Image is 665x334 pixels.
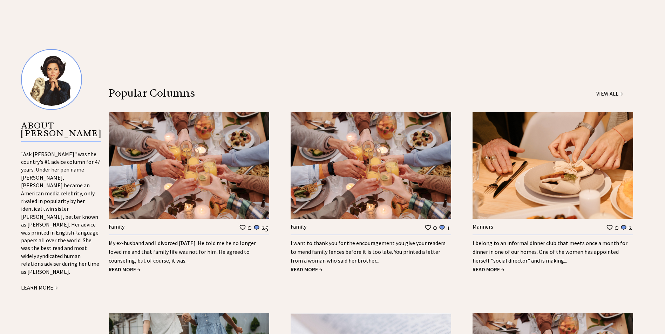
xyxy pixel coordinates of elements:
[253,224,260,231] img: message_round%201.png
[109,239,256,264] a: My ex-husband and I divorced [DATE]. He told me he no longer loved me and that family life was no...
[447,223,450,232] td: 1
[21,150,101,292] div: "Ask [PERSON_NAME]" was the country's #1 advice column for 47 years. Under her pen name [PERSON_N...
[109,89,430,97] div: Popular Columns
[21,284,58,291] a: LEARN MORE →
[21,49,82,110] img: Ann8%20v2%20small.png
[614,223,619,232] td: 0
[473,223,493,230] a: Manners
[628,223,632,232] td: 2
[291,112,451,219] img: family.jpg
[473,112,633,219] img: manners.jpg
[620,224,627,231] img: message_round%201.png
[425,224,432,231] img: heart_outline%201.png
[109,266,141,273] a: READ MORE →
[239,224,246,231] img: heart_outline%201.png
[596,90,623,97] a: VIEW ALL →
[473,239,627,264] a: I belong to an informal dinner club that meets once a month for dinner in one of our homes. One o...
[291,239,446,264] a: I want to thank you for the encouragement you give your readers to mend family fences before it i...
[473,266,504,273] a: READ MORE →
[109,112,269,219] img: family.jpg
[606,224,613,231] img: heart_outline%201.png
[261,223,269,232] td: 25
[247,223,252,232] td: 0
[433,223,437,232] td: 0
[439,224,446,231] img: message_round%201.png
[291,266,323,273] a: READ MORE →
[109,223,124,230] a: Family
[291,223,306,230] a: Family
[21,122,101,142] p: ABOUT [PERSON_NAME]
